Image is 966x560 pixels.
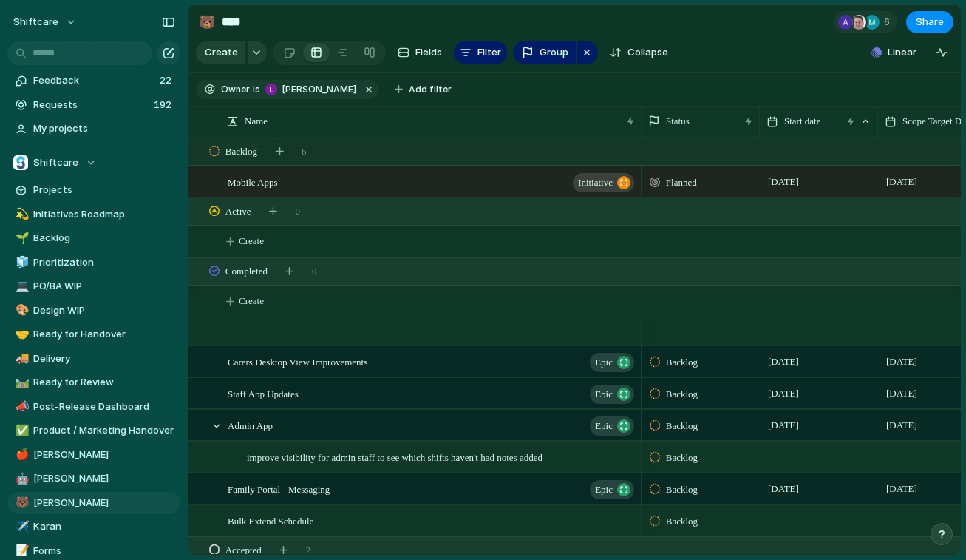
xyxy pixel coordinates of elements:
[7,10,84,34] button: shiftcare
[7,323,180,345] a: 🤝Ready for Handover
[7,396,180,418] a: 📣Post-Release Dashboard
[477,45,501,60] span: Filter
[33,448,175,462] span: [PERSON_NAME]
[239,234,264,249] span: Create
[595,416,613,436] span: Epic
[13,279,28,294] button: 💻
[13,231,28,246] button: 🌱
[160,73,174,88] span: 22
[13,448,28,462] button: 🍎
[33,73,155,88] span: Feedback
[7,227,180,249] div: 🌱Backlog
[247,448,542,465] span: improve visibility for admin staff to see which shifts haven't had notes added
[764,385,803,402] span: [DATE]
[7,152,180,174] button: Shiftcare
[392,41,448,64] button: Fields
[906,11,953,33] button: Share
[7,203,180,226] a: 💫Initiatives Roadmap
[666,514,698,529] span: Backlog
[302,144,307,159] span: 6
[7,252,180,274] a: 🧊Prioritization
[228,416,273,434] span: Admin App
[16,230,26,247] div: 🌱
[13,207,28,222] button: 💫
[33,231,175,246] span: Backlog
[764,173,803,191] span: [DATE]
[33,121,175,136] span: My projects
[590,353,634,372] button: Epic
[7,179,180,201] a: Projects
[7,300,180,322] a: 🎨Design WIP
[16,398,26,415] div: 📣
[7,275,180,297] div: 💻PO/BA WIP
[16,350,26,367] div: 🚚
[13,303,28,318] button: 🎨
[312,264,317,279] span: 0
[882,416,921,434] span: [DATE]
[666,114,690,129] span: Status
[7,94,180,116] a: Requests192
[33,279,175,294] span: PO/BA WIP
[33,471,175,486] span: [PERSON_NAME]
[33,327,175,342] span: Ready for Handover
[225,144,257,159] span: Backlog
[221,83,250,96] span: Owner
[7,118,180,140] a: My projects
[604,41,674,64] button: Collapse
[7,419,180,442] a: ✅Product / Marketing Handover
[250,81,263,98] button: is
[195,10,219,34] button: 🐻
[666,482,698,497] span: Backlog
[16,446,26,463] div: 🍎
[16,374,26,391] div: 🛤️
[262,81,359,98] button: [PERSON_NAME]
[16,494,26,511] div: 🐻
[16,422,26,439] div: ✅
[13,519,28,534] button: ✈️
[16,542,26,559] div: 📝
[882,385,921,402] span: [DATE]
[595,479,613,500] span: Epic
[540,45,568,60] span: Group
[16,254,26,271] div: 🧊
[595,352,613,373] span: Epic
[228,480,330,497] span: Family Portal - Messaging
[245,114,268,129] span: Name
[888,45,916,60] span: Linear
[386,79,460,100] button: Add filter
[7,70,180,92] a: Feedback22
[409,83,452,96] span: Add filter
[7,444,180,466] div: 🍎[PERSON_NAME]
[33,207,175,222] span: Initiatives Roadmap
[16,519,26,536] div: ✈️
[33,423,175,438] span: Product / Marketing Handover
[7,371,180,394] a: 🛤️Ready for Review
[33,519,175,534] span: Karan
[306,543,311,558] span: 2
[33,155,78,170] span: Shiftcare
[573,173,634,192] button: initiative
[7,468,180,490] a: 🤖[PERSON_NAME]
[882,353,921,371] span: [DATE]
[7,492,180,514] a: 🐻[PERSON_NAME]
[7,348,180,370] a: 🚚Delivery
[296,204,301,219] span: 0
[666,387,698,402] span: Backlog
[199,12,215,32] div: 🐻
[590,480,634,499] button: Epic
[225,543,262,558] span: Accepted
[916,15,944,30] span: Share
[884,15,894,30] span: 6
[228,353,367,370] span: Carers Desktop View Improvements
[253,83,260,96] span: is
[33,375,175,390] span: Ready for Review
[784,114,820,129] span: Start date
[13,327,28,342] button: 🤝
